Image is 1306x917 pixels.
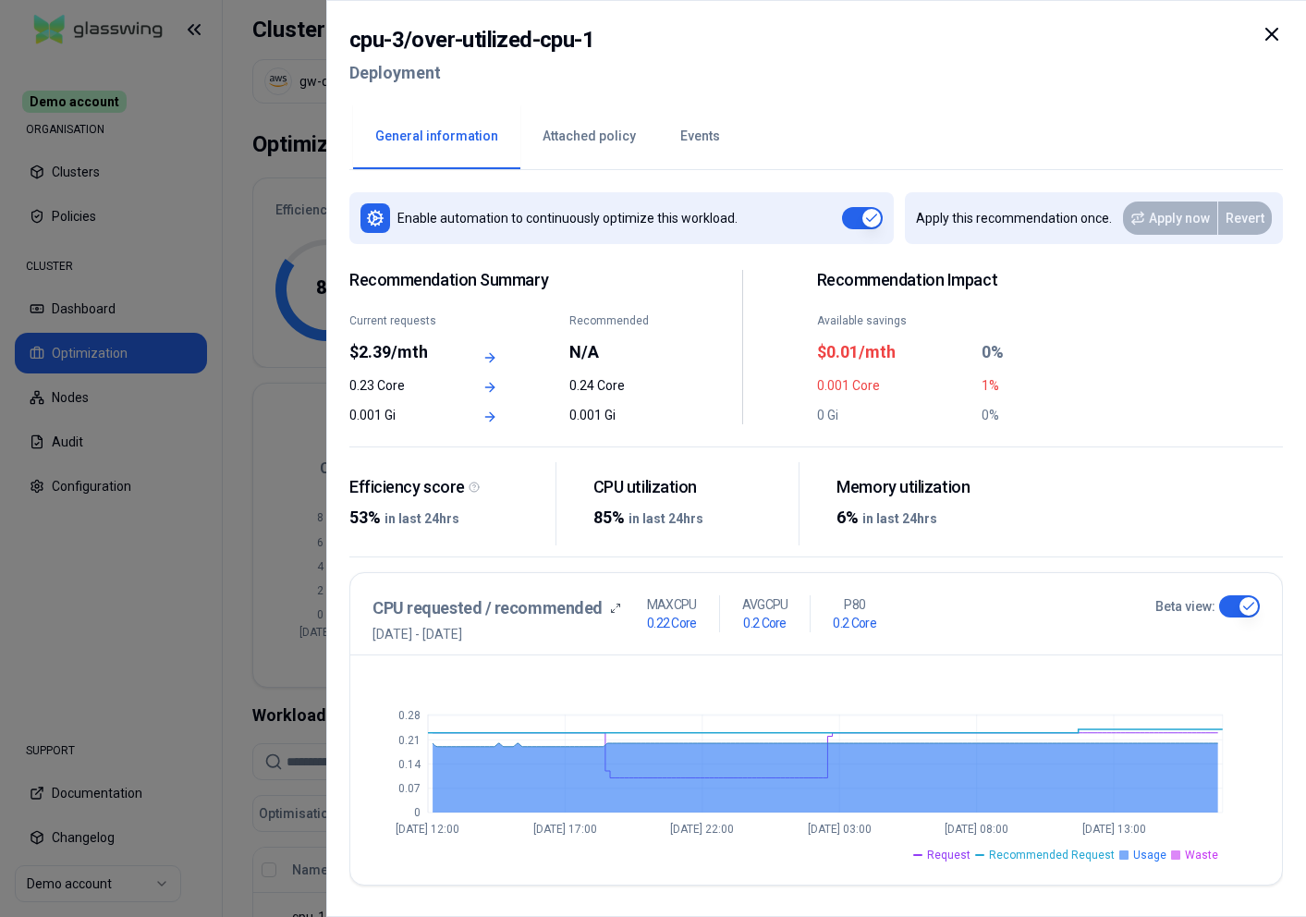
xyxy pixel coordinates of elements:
[671,824,735,837] tspan: [DATE] 22:00
[353,104,520,169] button: General information
[1082,824,1146,837] tspan: [DATE] 13:00
[349,339,448,365] div: $2.39/mth
[1185,848,1218,862] span: Waste
[372,595,603,621] h3: CPU requested / recommended
[1133,848,1166,862] span: Usage
[520,104,658,169] button: Attached policy
[817,313,970,328] div: Available savings
[982,406,1135,424] div: 0%
[927,848,970,862] span: Request
[349,56,594,90] h2: Deployment
[808,824,872,837] tspan: [DATE] 03:00
[982,376,1135,395] div: 1%
[817,270,1136,291] h2: Recommendation Impact
[397,209,738,227] p: Enable automation to continuously optimize this workload.
[533,824,597,837] tspan: [DATE] 17:00
[349,477,541,498] div: Efficiency score
[744,614,787,632] h1: 0.2 Core
[349,376,448,395] div: 0.23 Core
[837,505,1029,531] div: 6%
[384,511,459,526] span: in last 24hrs
[834,614,876,632] h1: 0.2 Core
[349,406,448,424] div: 0.001 Gi
[989,848,1115,862] span: Recommended Request
[569,339,668,365] div: N/A
[844,595,865,614] p: P80
[593,505,785,531] div: 85%
[817,376,970,395] div: 0.001 Core
[398,782,421,795] tspan: 0.07
[982,339,1135,365] div: 0%
[398,758,421,771] tspan: 0.14
[569,313,668,328] div: Recommended
[817,339,970,365] div: $0.01/mth
[398,709,421,722] tspan: 0.28
[945,824,1008,837] tspan: [DATE] 08:00
[349,23,594,56] h2: cpu-3 / over-utilized-cpu-1
[593,477,785,498] div: CPU utilization
[349,270,668,291] span: Recommendation Summary
[817,406,970,424] div: 0 Gi
[1155,597,1215,616] label: Beta view:
[569,406,668,424] div: 0.001 Gi
[658,104,742,169] button: Events
[647,595,697,614] p: MAX CPU
[742,595,788,614] p: AVG CPU
[863,511,938,526] span: in last 24hrs
[629,511,703,526] span: in last 24hrs
[372,625,621,643] span: [DATE] - [DATE]
[414,806,421,819] tspan: 0
[349,505,541,531] div: 53%
[837,477,1029,498] div: Memory utilization
[398,734,421,747] tspan: 0.21
[916,209,1112,227] p: Apply this recommendation once.
[569,376,668,395] div: 0.24 Core
[397,824,460,837] tspan: [DATE] 12:00
[647,614,697,632] h1: 0.22 Core
[349,313,448,328] div: Current requests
